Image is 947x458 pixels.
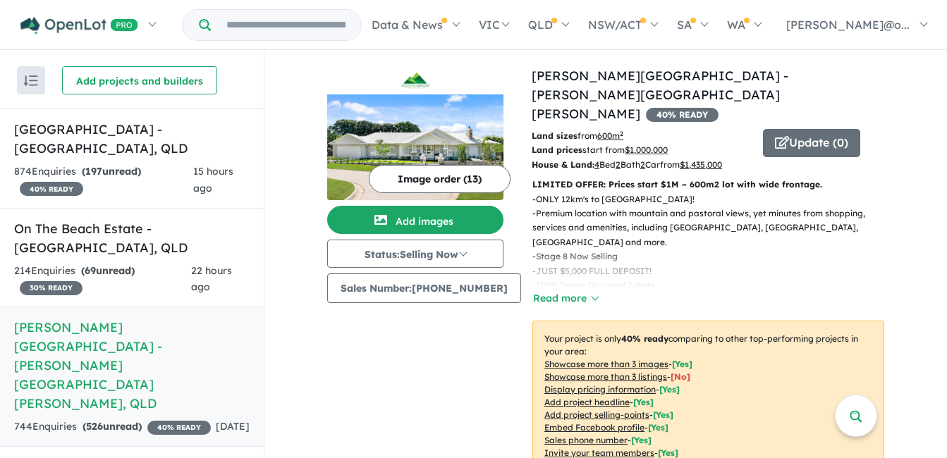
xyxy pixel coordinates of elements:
[14,419,211,435] div: 744 Enquir ies
[672,359,692,369] span: [ Yes ]
[85,264,96,277] span: 69
[82,165,141,178] strong: ( unread)
[625,144,668,155] u: $ 1,000,000
[24,75,38,86] img: sort.svg
[544,435,628,445] u: Sales phone number
[532,178,884,192] p: LIMITED OFFER: Prices start $1M ~ 600m2 lot with wide frontage.
[81,264,135,277] strong: ( unread)
[680,159,722,170] u: $ 1,435,000
[327,240,503,268] button: Status:Selling Now
[327,273,521,303] button: Sales Number:[PHONE_NUMBER]
[640,159,645,170] u: 2
[544,397,630,407] u: Add project headline
[62,66,217,94] button: Add projects and builders
[327,206,503,234] button: Add images
[633,397,654,407] span: [ Yes ]
[544,422,644,433] u: Embed Facebook profile
[532,192,896,206] p: - ONLY 12km's to [GEOGRAPHIC_DATA]!
[544,371,667,382] u: Showcase more than 3 listings
[532,290,599,307] button: Read more
[369,165,511,193] button: Image order (13)
[620,130,623,137] sup: 2
[658,447,678,458] span: [ Yes ]
[20,182,83,196] span: 40 % READY
[327,94,503,200] img: Bridgeman Hilltop Estate - Bridgeman Downs
[85,165,102,178] span: 197
[648,422,668,433] span: [ Yes ]
[763,129,860,157] button: Update (0)
[532,129,752,143] p: from
[14,318,250,413] h5: [PERSON_NAME][GEOGRAPHIC_DATA] - [PERSON_NAME][GEOGRAPHIC_DATA][PERSON_NAME] , QLD
[544,447,654,458] u: Invite your team members
[333,72,498,89] img: Bridgeman Hilltop Estate - Bridgeman Downs Logo
[327,66,503,200] a: Bridgeman Hilltop Estate - Bridgeman Downs LogoBridgeman Hilltop Estate - Bridgeman Downs
[20,281,83,295] span: 30 % READY
[86,420,103,433] span: 526
[532,143,752,157] p: start from
[216,420,250,433] span: [DATE]
[532,249,896,264] p: - Stage 8 Now Selling
[14,120,250,158] h5: [GEOGRAPHIC_DATA] - [GEOGRAPHIC_DATA] , QLD
[14,263,191,297] div: 214 Enquir ies
[20,17,138,35] img: Openlot PRO Logo White
[631,435,652,445] span: [ Yes ]
[653,409,673,420] span: [ Yes ]
[532,158,752,172] p: Bed Bath Car from
[621,333,668,344] b: 40 % ready
[532,264,896,278] p: - JUST $5,000 FULL DEPOSIT!
[597,130,623,141] u: 600 m
[786,18,910,32] span: [PERSON_NAME]@o...
[83,420,142,433] strong: ( unread)
[659,384,680,395] span: [ Yes ]
[616,159,621,170] u: 2
[671,371,690,382] span: [ No ]
[532,206,896,249] p: - Premium location with mountain and pastoral views, yet minutes from shopping, services and amen...
[214,10,358,40] input: Try estate name, suburb, builder or developer
[147,421,211,435] span: 40 % READY
[532,144,582,155] b: Land prices
[532,68,788,122] a: [PERSON_NAME][GEOGRAPHIC_DATA] - [PERSON_NAME][GEOGRAPHIC_DATA][PERSON_NAME]
[646,108,719,122] span: 40 % READY
[544,359,668,369] u: Showcase more than 3 images
[544,409,649,420] u: Add project selling-points
[532,159,594,170] b: House & Land:
[532,278,896,292] p: - 100% Owner Occupied Estate
[193,165,233,194] span: 15 hours ago
[594,159,599,170] u: 4
[191,264,232,294] span: 22 hours ago
[14,163,193,197] div: 874 Enquir ies
[532,130,578,141] b: Land sizes
[544,384,656,395] u: Display pricing information
[14,219,250,257] h5: On The Beach Estate - [GEOGRAPHIC_DATA] , QLD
